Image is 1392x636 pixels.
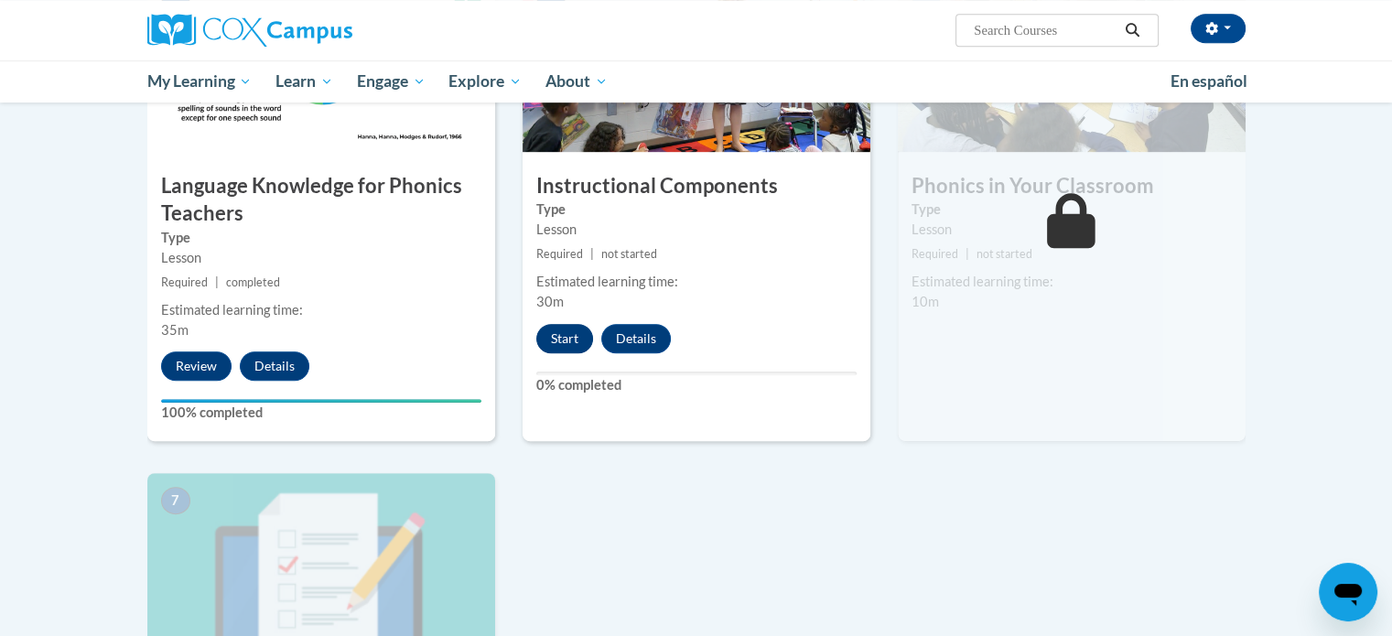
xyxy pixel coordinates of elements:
[977,247,1032,261] span: not started
[601,247,657,261] span: not started
[120,60,1273,102] div: Main menu
[972,19,1118,41] input: Search Courses
[264,60,345,102] a: Learn
[1171,71,1247,91] span: En español
[357,70,426,92] span: Engage
[161,322,189,338] span: 35m
[536,294,564,309] span: 30m
[226,275,280,289] span: completed
[161,487,190,514] span: 7
[601,324,671,353] button: Details
[161,351,232,381] button: Review
[1191,14,1246,43] button: Account Settings
[437,60,534,102] a: Explore
[147,14,495,47] a: Cox Campus
[161,403,481,423] label: 100% completed
[912,272,1232,292] div: Estimated learning time:
[536,375,857,395] label: 0% completed
[448,70,522,92] span: Explore
[161,300,481,320] div: Estimated learning time:
[898,172,1246,200] h3: Phonics in Your Classroom
[966,247,969,261] span: |
[161,228,481,248] label: Type
[275,70,333,92] span: Learn
[536,199,857,220] label: Type
[161,248,481,268] div: Lesson
[1118,19,1146,41] button: Search
[161,399,481,403] div: Your progress
[545,70,608,92] span: About
[523,172,870,200] h3: Instructional Components
[1319,563,1377,621] iframe: Button to launch messaging window
[1159,62,1259,101] a: En español
[590,247,594,261] span: |
[161,275,208,289] span: Required
[147,172,495,229] h3: Language Knowledge for Phonics Teachers
[912,294,939,309] span: 10m
[215,275,219,289] span: |
[536,220,857,240] div: Lesson
[240,351,309,381] button: Details
[912,247,958,261] span: Required
[345,60,437,102] a: Engage
[146,70,252,92] span: My Learning
[536,272,857,292] div: Estimated learning time:
[912,220,1232,240] div: Lesson
[135,60,264,102] a: My Learning
[912,199,1232,220] label: Type
[534,60,620,102] a: About
[536,247,583,261] span: Required
[147,14,352,47] img: Cox Campus
[536,324,593,353] button: Start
